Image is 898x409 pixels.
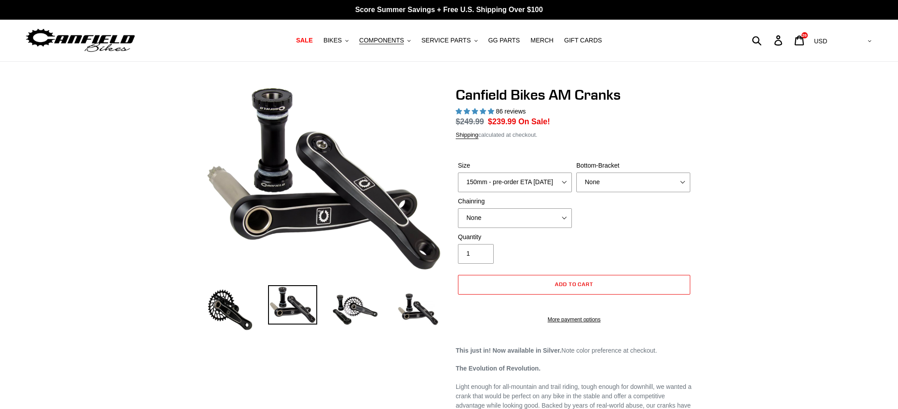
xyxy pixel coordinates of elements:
[484,34,525,46] a: GG PARTS
[206,285,255,334] img: Load image into Gallery viewer, Canfield Bikes AM Cranks
[393,285,442,334] img: Load image into Gallery viewer, CANFIELD-AM_DH-CRANKS
[421,37,470,44] span: SERVICE PARTS
[458,197,572,206] label: Chainring
[802,33,807,38] span: 26
[458,275,690,295] button: Add to cart
[456,117,484,126] s: $249.99
[518,116,550,127] span: On Sale!
[789,31,810,50] a: 26
[331,285,380,334] img: Load image into Gallery viewer, Canfield Bikes AM Cranks
[488,117,516,126] span: $239.99
[323,37,342,44] span: BIKES
[456,131,478,139] a: Shipping
[458,232,572,242] label: Quantity
[25,26,136,55] img: Canfield Bikes
[488,37,520,44] span: GG PARTS
[555,281,594,287] span: Add to cart
[456,86,692,103] h1: Canfield Bikes AM Cranks
[456,108,496,115] span: 4.97 stars
[560,34,607,46] a: GIFT CARDS
[456,347,562,354] strong: This just in! Now available in Silver.
[564,37,602,44] span: GIFT CARDS
[458,161,572,170] label: Size
[417,34,482,46] button: SERVICE PARTS
[359,37,404,44] span: COMPONENTS
[355,34,415,46] button: COMPONENTS
[757,30,780,50] input: Search
[458,316,690,324] a: More payment options
[296,37,313,44] span: SALE
[456,131,692,139] div: calculated at checkout.
[456,365,541,372] strong: The Evolution of Revolution.
[531,37,554,44] span: MERCH
[526,34,558,46] a: MERCH
[319,34,353,46] button: BIKES
[496,108,526,115] span: 86 reviews
[576,161,690,170] label: Bottom-Bracket
[268,285,317,325] img: Load image into Gallery viewer, Canfield Cranks
[456,346,692,355] p: Note color preference at checkout.
[292,34,317,46] a: SALE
